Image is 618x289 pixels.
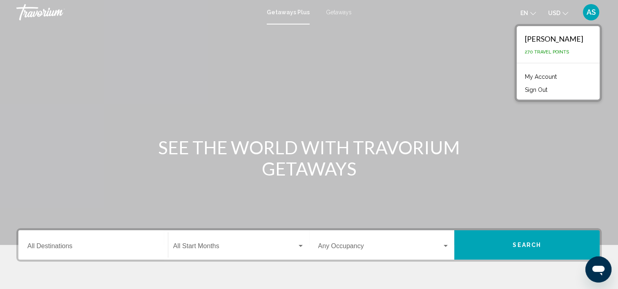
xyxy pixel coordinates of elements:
button: Search [454,230,600,260]
div: [PERSON_NAME] [525,34,583,43]
span: AS [587,8,596,16]
button: Sign Out [521,84,551,95]
span: USD [548,10,560,16]
div: Search widget [18,230,600,260]
h1: SEE THE WORLD WITH TRAVORIUM GETAWAYS [156,137,462,179]
a: Getaways [326,9,352,16]
iframe: Button to launch messaging window [585,256,611,282]
span: 270 Travel Points [525,49,569,55]
a: Travorium [16,4,259,20]
a: My Account [521,71,561,82]
span: en [520,10,528,16]
span: Search [513,242,541,249]
button: Change language [520,7,536,19]
a: Getaways Plus [267,9,310,16]
button: User Menu [580,4,602,21]
button: Change currency [548,7,568,19]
